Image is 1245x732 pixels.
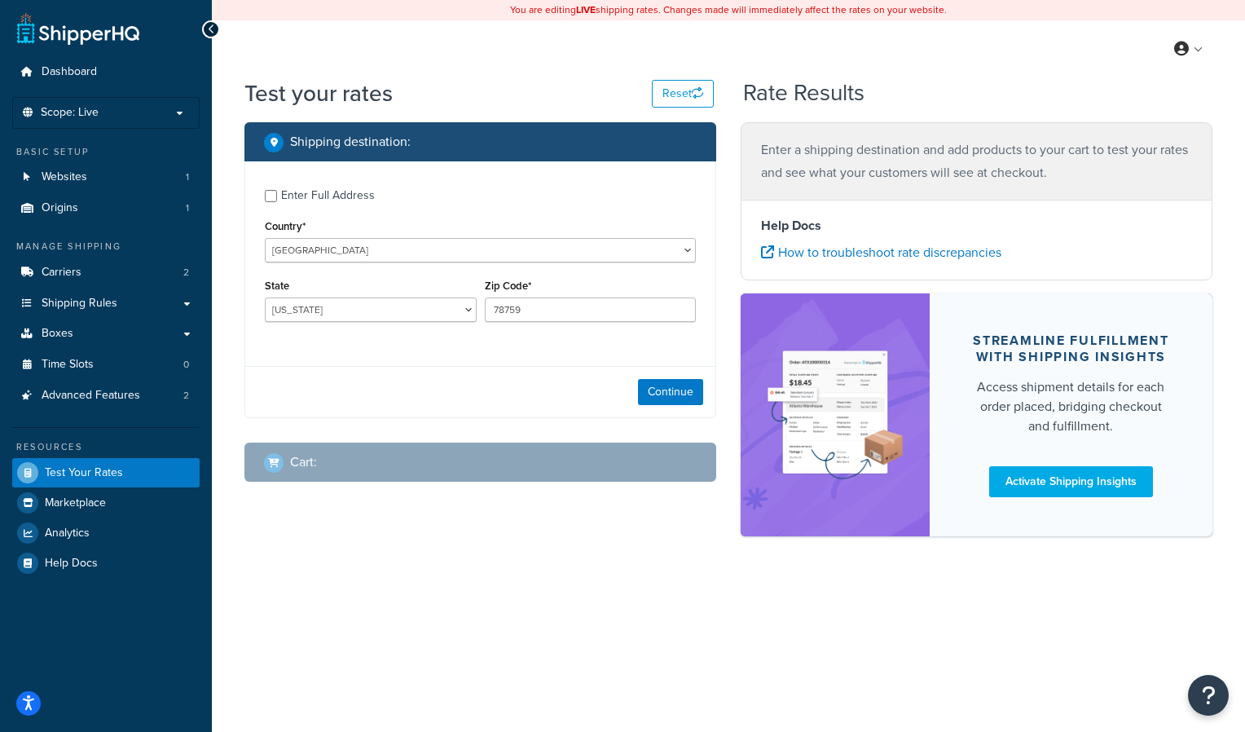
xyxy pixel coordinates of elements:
[12,549,200,578] a: Help Docs
[12,258,200,288] a: Carriers2
[12,458,200,487] a: Test Your Rates
[12,162,200,192] a: Websites1
[265,280,289,292] label: State
[42,389,140,403] span: Advanced Features
[45,466,123,480] span: Test Your Rates
[183,389,189,403] span: 2
[761,139,1192,184] p: Enter a shipping destination and add products to your cart to test your rates and see what your c...
[42,201,78,215] span: Origins
[42,327,73,341] span: Boxes
[12,518,200,548] a: Analytics
[12,440,200,454] div: Resources
[485,280,531,292] label: Zip Code*
[42,297,117,311] span: Shipping Rules
[281,184,375,207] div: Enter Full Address
[265,220,306,232] label: Country*
[183,358,189,372] span: 0
[12,258,200,288] li: Carriers
[12,162,200,192] li: Websites
[12,350,200,380] li: Time Slots
[743,81,864,106] h2: Rate Results
[290,455,317,470] h2: Cart :
[12,145,200,159] div: Basic Setup
[12,350,200,380] a: Time Slots0
[290,134,411,149] h2: Shipping destination :
[12,381,200,411] a: Advanced Features2
[45,496,106,510] span: Marketplace
[41,106,99,120] span: Scope: Live
[42,170,87,184] span: Websites
[761,243,1001,262] a: How to troubleshoot rate discrepancies
[1188,675,1229,716] button: Open Resource Center
[638,379,703,405] button: Continue
[186,201,189,215] span: 1
[576,2,596,17] b: LIVE
[989,466,1153,497] a: Activate Shipping Insights
[761,216,1192,236] h4: Help Docs
[652,80,714,108] button: Reset
[244,77,393,109] h1: Test your rates
[12,381,200,411] li: Advanced Features
[969,333,1173,365] div: Streamline Fulfillment with Shipping Insights
[42,358,94,372] span: Time Slots
[12,488,200,518] a: Marketplace
[45,557,98,571] span: Help Docs
[12,193,200,223] a: Origins1
[12,319,200,349] a: Boxes
[12,193,200,223] li: Origins
[42,266,81,280] span: Carriers
[12,289,200,319] a: Shipping Rules
[45,527,90,540] span: Analytics
[265,190,277,202] input: Enter Full Address
[765,318,905,512] img: feature-image-si-e24932ea9b9fcd0ff835db86be1ff8d589347e8876e1638d903ea230a36726be.png
[42,65,97,79] span: Dashboard
[12,240,200,254] div: Manage Shipping
[186,170,189,184] span: 1
[969,377,1173,436] div: Access shipment details for each order placed, bridging checkout and fulfillment.
[183,266,189,280] span: 2
[12,57,200,87] a: Dashboard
